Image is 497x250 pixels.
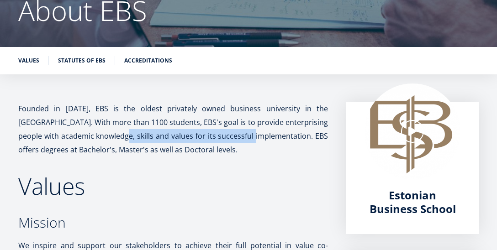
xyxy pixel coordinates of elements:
[370,187,456,216] span: Estonian Business School
[18,175,328,198] h2: Values
[58,56,106,65] a: Statutes of EBS
[124,56,172,65] a: Accreditations
[18,102,328,156] p: Founded in [DATE], EBS is the oldest privately owned business university in the [GEOGRAPHIC_DATA]...
[365,188,460,216] a: Estonian Business School
[18,216,328,229] h3: Mission
[18,56,39,65] a: Values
